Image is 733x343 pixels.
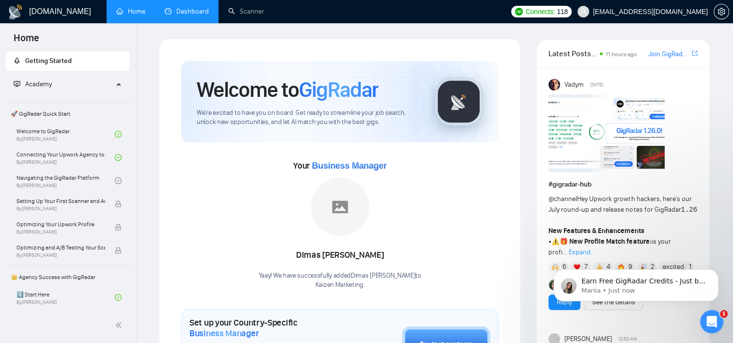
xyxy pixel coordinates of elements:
[16,252,105,258] span: By [PERSON_NAME]
[548,94,665,172] img: F09AC4U7ATU-image.png
[14,57,20,64] span: rocket
[116,7,145,16] a: homeHome
[16,147,115,168] a: Connecting Your Upwork Agency to GigRadarBy[PERSON_NAME]
[551,237,560,246] span: ⚠️
[259,271,421,290] div: Yaay! We have successfully added Dimas [PERSON_NAME] to
[115,177,122,184] span: check-circle
[25,80,52,88] span: Academy
[312,161,387,171] span: Business Manager
[569,248,591,256] span: Expand
[548,195,577,203] span: @channel
[299,77,378,103] span: GigRadar
[16,124,115,145] a: Welcome to GigRadarBy[PERSON_NAME]
[16,243,105,252] span: Optimizing and A/B Testing Your Scanner for Better Results
[526,6,555,17] span: Connects:
[515,8,523,16] img: upwork-logo.png
[197,109,419,127] span: We're excited to have you on board. Get ready to streamline your job search, unlock new opportuni...
[692,49,698,57] span: export
[189,317,354,339] h1: Set up your Country-Specific
[6,51,129,71] li: Getting Started
[228,7,264,16] a: searchScanner
[115,247,122,254] span: lock
[648,49,690,60] a: Join GigRadar Slack Community
[16,196,105,206] span: Setting Up Your First Scanner and Auto-Bidder
[714,4,729,19] button: setting
[7,267,128,287] span: 👑 Agency Success with GigRadar
[548,195,697,256] span: Hey Upwork growth hackers, here's our July round-up and release notes for GigRadar • is your prof...
[115,320,125,330] span: double-left
[16,170,115,191] a: Navigating the GigRadar PlatformBy[PERSON_NAME]
[16,219,105,229] span: Optimizing Your Upwork Profile
[115,131,122,138] span: check-circle
[197,77,378,103] h1: Welcome to
[16,206,105,212] span: By [PERSON_NAME]
[681,206,697,214] code: 1.26
[435,78,483,126] img: gigradar-logo.png
[311,178,369,236] img: placeholder.png
[692,49,698,58] a: export
[548,179,698,190] h1: # gigradar-hub
[720,310,728,318] span: 1
[7,104,128,124] span: 🚀 GigRadar Quick Start
[14,80,20,87] span: fund-projection-screen
[16,287,115,308] a: 1️⃣ Start HereBy[PERSON_NAME]
[6,31,47,51] span: Home
[189,328,259,339] span: Business Manager
[16,229,105,235] span: By [PERSON_NAME]
[259,281,421,290] p: Kaizen Marketing .
[259,247,421,264] div: Dimas [PERSON_NAME]
[557,6,567,17] span: 118
[165,7,209,16] a: dashboardDashboard
[569,237,651,246] strong: New Profile Match feature:
[539,249,733,317] iframe: Intercom notifications message
[548,79,560,91] img: Vadym
[564,79,584,90] span: Vadym
[560,237,568,246] span: 🎁
[700,310,723,333] iframe: Intercom live chat
[14,80,52,88] span: Academy
[8,4,23,20] img: logo
[115,154,122,161] span: check-circle
[580,8,587,15] span: user
[115,294,122,301] span: check-circle
[293,160,387,171] span: Your
[115,224,122,231] span: lock
[115,201,122,207] span: lock
[606,51,637,58] span: 11 hours ago
[590,80,603,89] span: [DATE]
[548,227,644,235] strong: New Features & Enhancements
[548,47,597,60] span: Latest Posts from the GigRadar Community
[714,8,729,16] a: setting
[714,8,729,16] span: setting
[25,57,72,65] span: Getting Started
